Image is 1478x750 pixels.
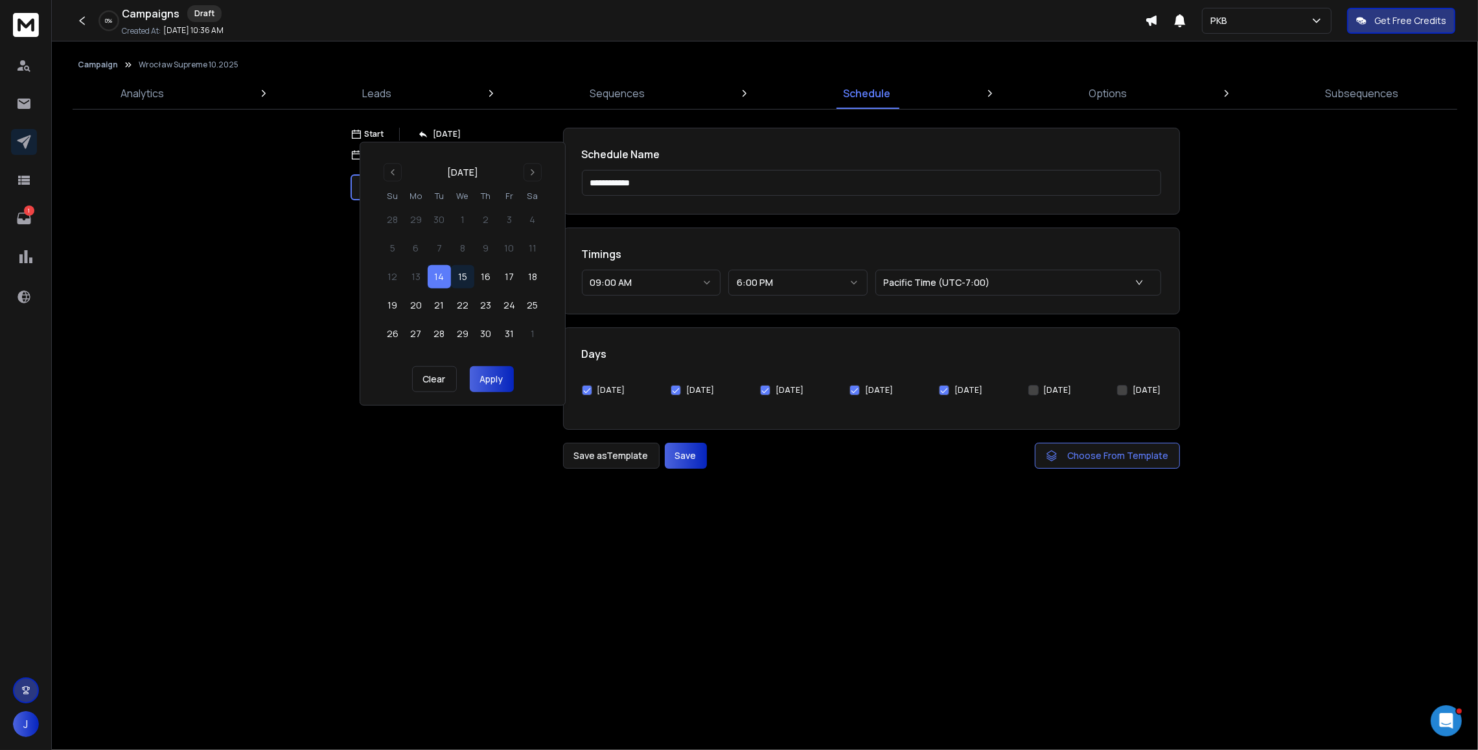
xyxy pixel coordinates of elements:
button: 29 [451,322,474,346]
button: 09:00 AM [582,270,721,296]
button: J [13,711,39,737]
button: 18 [521,265,544,288]
button: Save asTemplate [563,443,660,469]
button: 15 [451,265,474,288]
th: Thursday [474,189,498,203]
th: Tuesday [428,189,451,203]
button: 21 [428,294,451,317]
button: 1 [521,322,544,346]
button: 22 [451,294,474,317]
p: PKB [1210,14,1232,27]
p: [DATE] 10:36 AM [163,25,224,36]
label: [DATE] [865,385,893,395]
th: Friday [498,189,521,203]
button: 25 [521,294,544,317]
a: 1 [11,205,37,231]
button: Campaign [78,60,118,70]
h1: Days [582,346,1161,362]
label: [DATE] [954,385,982,395]
button: Add Schedule [351,213,558,239]
button: 19 [381,294,404,317]
span: Choose From Template [1068,449,1169,462]
a: Sequences [583,78,653,109]
a: Schedule [836,78,899,109]
p: 1 [24,205,34,216]
label: [DATE] [776,385,803,395]
h1: Schedule Name [582,146,1161,162]
button: Go to previous month [384,163,402,182]
th: Wednesday [451,189,474,203]
iframe: Intercom live chat [1431,705,1462,736]
label: [DATE] [597,385,625,395]
h1: Campaigns [122,6,179,21]
p: Leads [363,86,392,101]
a: Leads [355,78,400,109]
button: Get Free Credits [1347,8,1455,34]
a: Options [1081,78,1135,109]
p: Get Free Credits [1374,14,1446,27]
button: 24 [498,294,521,317]
button: Choose From Template [1035,443,1180,469]
label: [DATE] [1133,385,1160,395]
p: [DATE] [433,129,461,139]
p: Subsequences [1326,86,1399,101]
button: 23 [474,294,498,317]
p: Analytics [121,86,165,101]
a: Analytics [113,78,172,109]
th: Sunday [381,189,404,203]
p: Start [364,129,384,139]
button: Save [665,443,707,469]
button: 6:00 PM [728,270,868,296]
button: 27 [404,322,428,346]
a: Subsequences [1318,78,1407,109]
label: [DATE] [1044,385,1072,395]
button: 28 [428,322,451,346]
th: Monday [404,189,428,203]
button: 31 [498,322,521,346]
th: Saturday [521,189,544,203]
h1: Timings [582,246,1161,262]
div: [DATE] [447,166,478,179]
button: 14 [428,265,451,288]
button: Clear [412,366,457,392]
button: 30 [474,322,498,346]
button: 20 [404,294,428,317]
button: Go to next month [524,163,542,182]
div: Draft [187,5,222,22]
button: 16 [474,265,498,288]
label: [DATE] [686,385,714,395]
p: Pacific Time (UTC-7:00) [884,276,995,289]
p: Options [1089,86,1127,101]
button: Apply [470,366,514,392]
button: 26 [381,322,404,346]
p: 0 % [106,17,113,25]
button: 17 [498,265,521,288]
p: Created At: [122,26,161,36]
p: Schedule [844,86,891,101]
p: Wrocław Supreme 10.2025 [139,60,238,70]
p: Sequences [590,86,645,101]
